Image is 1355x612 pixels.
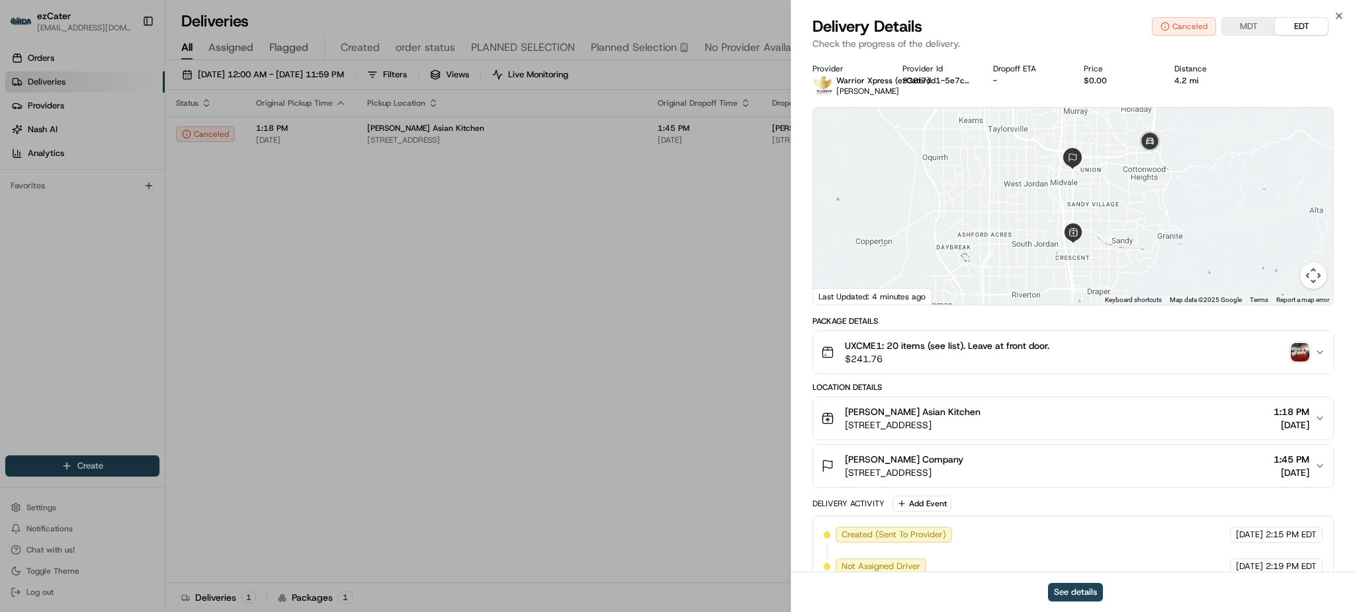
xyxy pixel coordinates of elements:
[8,186,107,210] a: 📗Knowledge Base
[845,453,963,466] span: [PERSON_NAME] Company
[845,352,1049,365] span: $241.76
[993,63,1063,74] div: Dropoff ETA
[225,130,241,146] button: Start new chat
[125,192,212,205] span: API Documentation
[1250,296,1268,303] a: Terms (opens in new tab)
[1274,453,1309,466] span: 1:45 PM
[1174,63,1244,74] div: Distance
[34,85,218,99] input: Clear
[45,126,217,139] div: Start new chat
[812,498,885,509] div: Delivery Activity
[842,529,946,541] span: Created (Sent To Provider)
[26,192,101,205] span: Knowledge Base
[993,75,1063,86] div: -
[132,224,160,234] span: Pylon
[812,37,1334,50] p: Check the progress of the delivery.
[812,316,1334,326] div: Package Details
[845,339,1049,352] span: UXCME1: 20 items (see list). Leave at front door.
[107,186,218,210] a: 💻API Documentation
[816,287,860,305] img: Google
[45,139,167,150] div: We're available if you need us!
[1048,583,1103,601] button: See details
[813,397,1333,440] button: [PERSON_NAME] Asian Kitchen[STREET_ADDRESS]1:18 PM[DATE]
[816,287,860,305] a: Open this area in Google Maps (opens a new window)
[1291,343,1309,362] img: photo_proof_of_pickup image
[13,126,37,150] img: 1736555255976-a54dd68f-1ca7-489b-9aae-adbdc363a1c4
[845,466,963,479] span: [STREET_ADDRESS]
[893,496,951,512] button: Add Event
[1174,75,1244,86] div: 4.2 mi
[902,75,972,86] button: 936f7dd1-5e7c-7102-80a8-a9511e219737
[1222,18,1275,35] button: MDT
[842,560,920,572] span: Not Assigned Driver
[812,16,922,37] span: Delivery Details
[1275,18,1328,35] button: EDT
[1236,529,1263,541] span: [DATE]
[813,331,1333,373] button: UXCME1: 20 items (see list). Leave at front door.$241.76photo_proof_of_pickup image
[1274,466,1309,479] span: [DATE]
[902,63,972,74] div: Provider Id
[13,13,40,40] img: Nash
[1266,529,1317,541] span: 2:15 PM EDT
[93,223,160,234] a: Powered byPylon
[1274,405,1309,418] span: 1:18 PM
[13,53,241,74] p: Welcome 👋
[1300,262,1327,289] button: Map camera controls
[1105,295,1162,305] button: Keyboard shortcuts
[836,75,930,86] span: Warrior Xpress (ezCater)
[836,86,899,96] span: [PERSON_NAME]
[1170,296,1242,303] span: Map data ©2025 Google
[812,75,834,96] img: warriorxpress_logo_v2.png
[13,193,24,204] div: 📗
[1152,17,1216,36] button: Canceled
[812,63,882,74] div: Provider
[813,288,932,305] div: Last Updated: 4 minutes ago
[1266,560,1317,572] span: 2:19 PM EDT
[112,193,122,204] div: 💻
[1084,63,1153,74] div: Price
[1236,560,1263,572] span: [DATE]
[1274,418,1309,432] span: [DATE]
[845,405,981,418] span: [PERSON_NAME] Asian Kitchen
[813,445,1333,487] button: [PERSON_NAME] Company[STREET_ADDRESS]1:45 PM[DATE]
[812,382,1334,393] div: Location Details
[1084,75,1153,86] div: $0.00
[1276,296,1329,303] a: Report a map error
[845,418,981,432] span: [STREET_ADDRESS]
